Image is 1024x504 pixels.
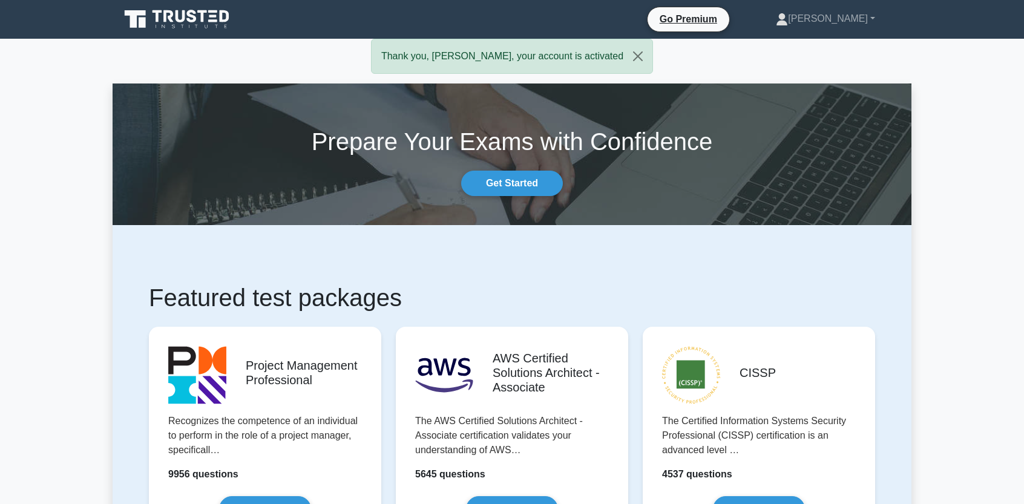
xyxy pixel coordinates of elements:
[652,11,724,27] a: Go Premium
[113,127,911,156] h1: Prepare Your Exams with Confidence
[149,283,875,312] h1: Featured test packages
[371,39,653,74] div: Thank you, [PERSON_NAME], your account is activated
[623,39,652,73] button: Close
[461,171,563,196] a: Get Started
[747,7,904,31] a: [PERSON_NAME]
